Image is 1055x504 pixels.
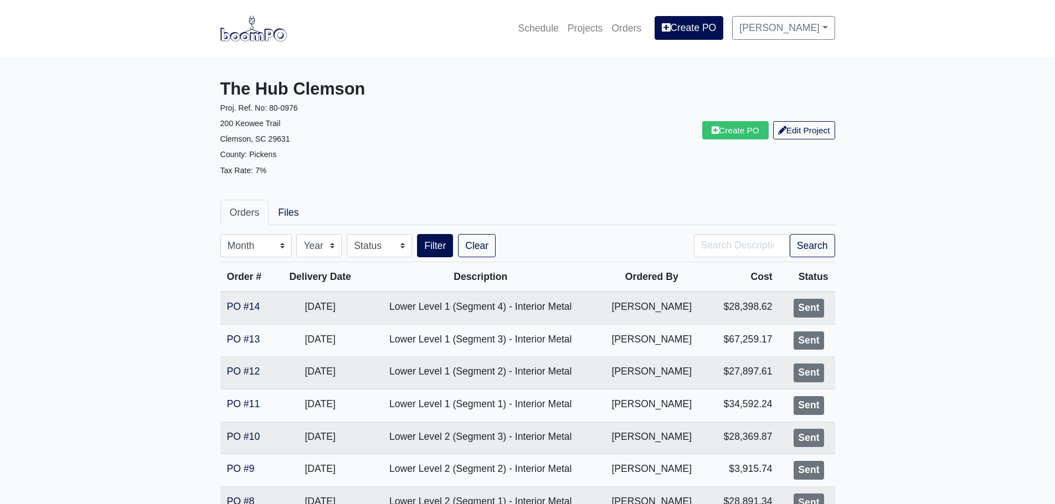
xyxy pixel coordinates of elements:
[227,334,260,345] a: PO #13
[794,461,824,480] div: Sent
[276,262,364,292] th: Delivery Date
[779,262,835,292] th: Status
[597,324,706,357] td: [PERSON_NAME]
[276,422,364,454] td: [DATE]
[597,292,706,324] td: [PERSON_NAME]
[732,16,835,39] a: [PERSON_NAME]
[276,292,364,324] td: [DATE]
[364,324,597,357] td: Lower Level 1 (Segment 3) - Interior Metal
[276,324,364,357] td: [DATE]
[276,389,364,422] td: [DATE]
[707,454,779,487] td: $3,915.74
[227,431,260,442] a: PO #10
[707,422,779,454] td: $28,369.87
[794,363,824,382] div: Sent
[794,331,824,350] div: Sent
[597,454,706,487] td: [PERSON_NAME]
[364,454,597,487] td: Lower Level 2 (Segment 2) - Interior Metal
[220,200,269,225] a: Orders
[364,389,597,422] td: Lower Level 1 (Segment 1) - Interior Metal
[513,16,563,40] a: Schedule
[364,357,597,389] td: Lower Level 1 (Segment 2) - Interior Metal
[227,301,260,312] a: PO #14
[220,150,277,159] small: County: Pickens
[220,15,287,41] img: boomPO
[227,366,260,377] a: PO #12
[597,262,706,292] th: Ordered By
[794,429,824,448] div: Sent
[707,357,779,389] td: $27,897.61
[276,357,364,389] td: [DATE]
[707,262,779,292] th: Cost
[364,422,597,454] td: Lower Level 2 (Segment 3) - Interior Metal
[707,324,779,357] td: $67,259.17
[220,119,281,128] small: 200 Keowee Trail
[220,134,290,143] small: Clemson, SC 29631
[597,357,706,389] td: [PERSON_NAME]
[563,16,608,40] a: Projects
[364,292,597,324] td: Lower Level 1 (Segment 4) - Interior Metal
[790,234,835,257] button: Search
[773,121,835,139] a: Edit Project
[227,398,260,409] a: PO #11
[220,262,276,292] th: Order #
[794,299,824,318] div: Sent
[417,234,453,257] button: Filter
[227,463,255,474] a: PO #9
[794,396,824,415] div: Sent
[220,79,519,100] h3: The Hub Clemson
[694,234,790,257] input: Search
[276,454,364,487] td: [DATE]
[597,389,706,422] td: [PERSON_NAME]
[707,292,779,324] td: $28,398.62
[702,121,769,139] a: Create PO
[364,262,597,292] th: Description
[220,103,298,112] small: Proj. Ref. No: 80-0976
[458,234,496,257] a: Clear
[607,16,646,40] a: Orders
[269,200,308,225] a: Files
[655,16,723,39] a: Create PO
[220,166,267,175] small: Tax Rate: 7%
[597,422,706,454] td: [PERSON_NAME]
[707,389,779,422] td: $34,592.24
